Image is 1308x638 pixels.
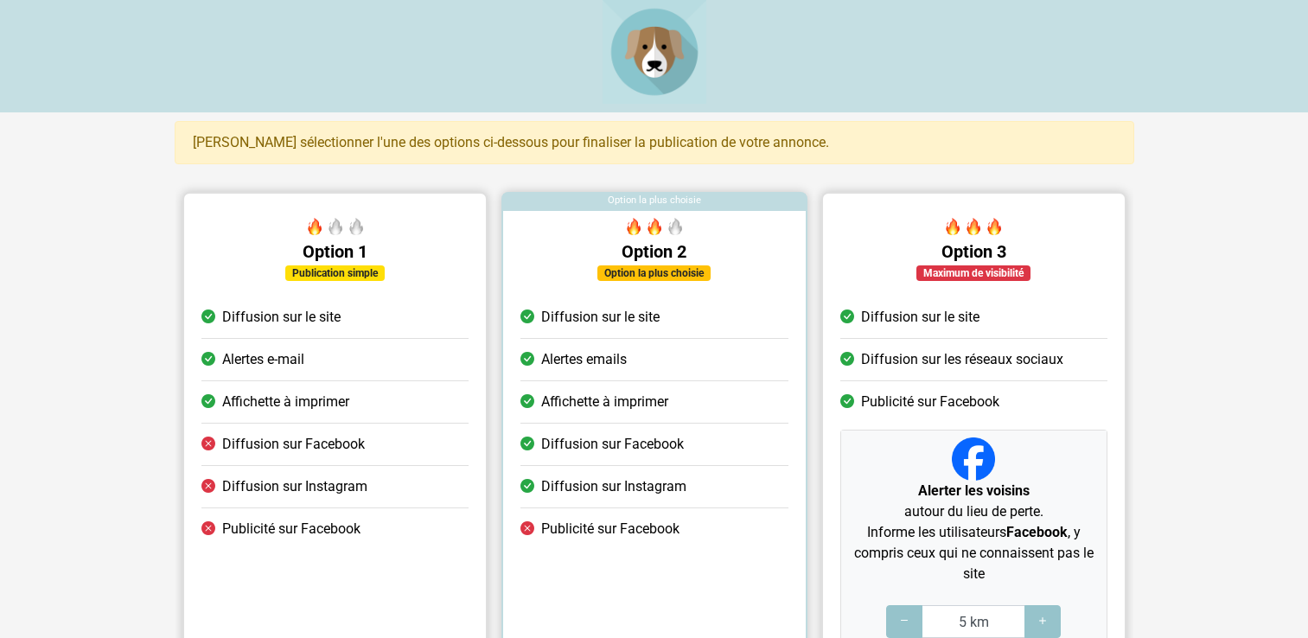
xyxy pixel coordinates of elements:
strong: Alerter les voisins [917,482,1029,499]
span: Diffusion sur Facebook [222,434,365,455]
h5: Option 1 [201,241,469,262]
h5: Option 2 [520,241,788,262]
span: Publicité sur Facebook [222,519,360,539]
span: Affichette à imprimer [222,392,349,412]
p: Informe les utilisateurs , y compris ceux qui ne connaissent pas le site [847,522,1099,584]
h5: Option 3 [839,241,1107,262]
div: Option la plus choisie [597,265,711,281]
p: autour du lieu de perte. [847,481,1099,522]
span: Affichette à imprimer [541,392,668,412]
span: Diffusion sur le site [860,307,979,328]
span: Alertes e-mail [222,349,304,370]
span: Publicité sur Facebook [860,392,999,412]
span: Diffusion sur le site [222,307,341,328]
div: Maximum de visibilité [916,265,1030,281]
strong: Facebook [1005,524,1067,540]
div: Option la plus choisie [503,194,805,211]
img: Facebook [952,437,995,481]
div: Publication simple [285,265,385,281]
span: Diffusion sur Instagram [541,476,686,497]
span: Publicité sur Facebook [541,519,680,539]
div: [PERSON_NAME] sélectionner l'une des options ci-dessous pour finaliser la publication de votre an... [175,121,1134,164]
span: Diffusion sur Instagram [222,476,367,497]
span: Diffusion sur les réseaux sociaux [860,349,1062,370]
span: Diffusion sur le site [541,307,660,328]
span: Alertes emails [541,349,627,370]
span: Diffusion sur Facebook [541,434,684,455]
